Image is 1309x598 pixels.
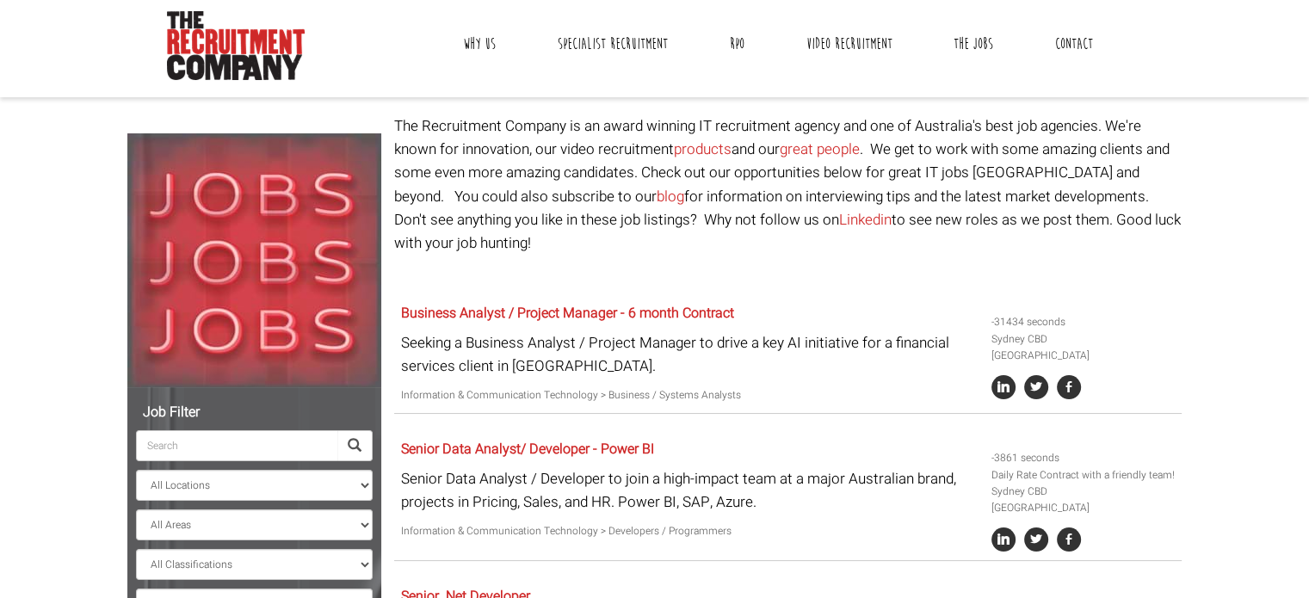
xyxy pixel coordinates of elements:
[401,467,979,514] p: Senior Data Analyst / Developer to join a high-impact team at a major Australian brand, projects ...
[991,314,1176,330] li: -31434 seconds
[450,22,509,65] a: Why Us
[839,209,892,231] a: Linkedin
[401,439,654,459] a: Senior Data Analyst/ Developer - Power BI
[674,139,732,160] a: products
[717,22,757,65] a: RPO
[991,450,1176,466] li: -3861 seconds
[941,22,1006,65] a: The Jobs
[545,22,681,65] a: Specialist Recruitment
[136,405,373,421] h5: Job Filter
[991,484,1176,516] li: Sydney CBD [GEOGRAPHIC_DATA]
[401,523,979,539] p: Information & Communication Technology > Developers / Programmers
[657,186,684,207] a: blog
[127,133,381,387] img: Jobs, Jobs, Jobs
[991,467,1176,484] li: Daily Rate Contract with a friendly team!
[401,331,979,378] p: Seeking a Business Analyst / Project Manager to drive a key AI initiative for a financial service...
[780,139,860,160] a: great people
[991,331,1176,364] li: Sydney CBD [GEOGRAPHIC_DATA]
[401,387,979,404] p: Information & Communication Technology > Business / Systems Analysts
[793,22,905,65] a: Video Recruitment
[401,303,734,324] a: Business Analyst / Project Manager - 6 month Contract
[136,430,337,461] input: Search
[167,11,305,80] img: The Recruitment Company
[394,114,1182,255] p: The Recruitment Company is an award winning IT recruitment agency and one of Australia's best job...
[1042,22,1106,65] a: Contact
